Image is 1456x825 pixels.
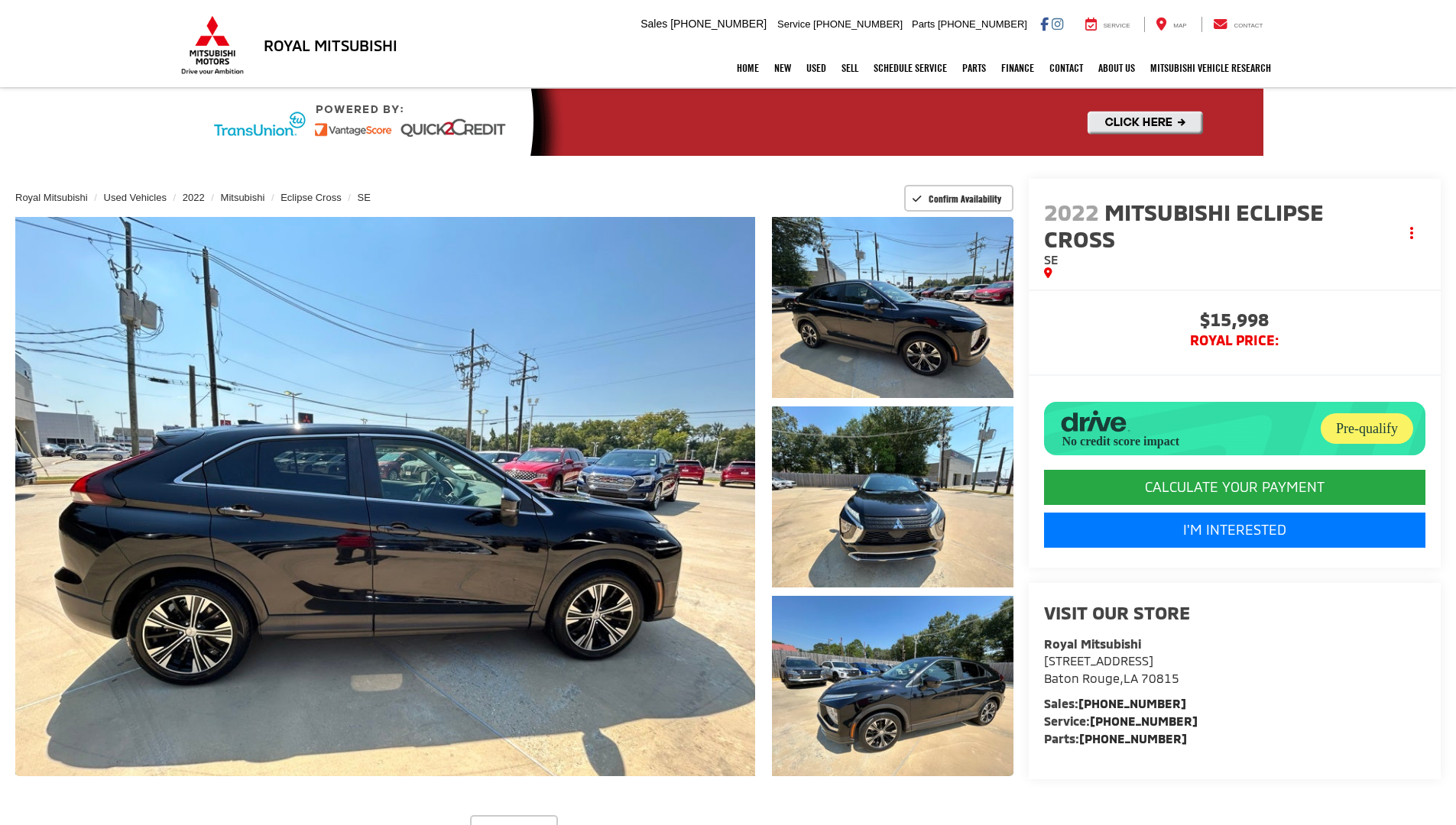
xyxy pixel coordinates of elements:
[769,404,1015,589] img: 2022 Mitsubishi Eclipse Cross SE
[1090,713,1198,728] a: [PHONE_NUMBER]
[1143,49,1279,87] a: Mitsubishi Vehicle Research
[994,49,1042,87] a: Finance
[1044,713,1198,728] strong: Service:
[1079,731,1187,746] a: [PHONE_NUMBER]
[1052,18,1063,30] a: Instagram: Click to visit our Instagram page
[1044,671,1179,685] span: ,
[1044,252,1059,267] span: SE
[1141,671,1179,685] span: 70815
[729,49,767,87] a: Home
[1074,17,1142,32] a: Service
[1044,198,1099,225] span: 2022
[1173,22,1186,29] span: Map
[1044,470,1425,505] : CALCULATE YOUR PAYMENT
[104,192,167,203] a: Used Vehicles
[1044,671,1120,685] span: Baton Rouge
[834,49,866,87] a: Sell
[1201,17,1275,32] a: Contact
[813,18,903,30] span: [PHONE_NUMBER]
[767,49,799,87] a: New
[1044,731,1187,746] strong: Parts:
[769,594,1015,778] img: 2022 Mitsubishi Eclipse Cross SE
[955,49,994,87] a: Parts: Opens in a new tab
[1078,696,1186,710] a: [PHONE_NUMBER]
[221,192,265,203] a: Mitsubishi
[178,15,247,75] img: Mitsubishi
[1044,653,1179,685] a: [STREET_ADDRESS] Baton Rouge,LA 70815
[1044,513,1425,548] a: I'm Interested
[1044,653,1153,668] span: [STREET_ADDRESS]
[1104,22,1130,29] span: Service
[938,18,1027,30] span: [PHONE_NUMBER]
[912,18,935,30] span: Parts
[777,18,810,30] span: Service
[769,215,1015,400] img: 2022 Mitsubishi Eclipse Cross SE
[799,49,834,87] a: Used
[1044,603,1425,623] h2: Visit our Store
[904,185,1013,212] button: Confirm Availability
[670,18,767,30] span: [PHONE_NUMBER]
[1410,227,1413,239] span: dropdown dots
[1044,636,1141,651] strong: Royal Mitsubishi
[1042,49,1091,87] a: Contact
[1044,198,1324,252] span: Mitsubishi Eclipse Cross
[1044,310,1425,333] span: $15,998
[640,18,667,30] span: Sales
[772,217,1013,398] a: Expand Photo 1
[183,192,205,203] a: 2022
[1091,49,1143,87] a: About Us
[772,596,1013,777] a: Expand Photo 3
[15,192,88,203] a: Royal Mitsubishi
[15,217,755,776] a: Expand Photo 0
[1044,333,1425,348] span: Royal PRICE:
[1234,22,1263,29] span: Contact
[264,37,397,53] h3: Royal Mitsubishi
[1044,696,1186,710] strong: Sales:
[1144,17,1198,32] a: Map
[8,214,762,779] img: 2022 Mitsubishi Eclipse Cross SE
[1124,671,1138,685] span: LA
[772,406,1013,587] a: Expand Photo 2
[358,192,371,203] a: SE
[929,192,1001,205] span: Confirm Availability
[1399,220,1425,247] button: Actions
[866,49,955,87] a: Schedule Service: Opens in a new tab
[280,192,341,203] a: Eclipse Cross
[193,89,1263,156] img: Quick2Credit
[1040,18,1049,30] a: Facebook: Click to visit our Facebook page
